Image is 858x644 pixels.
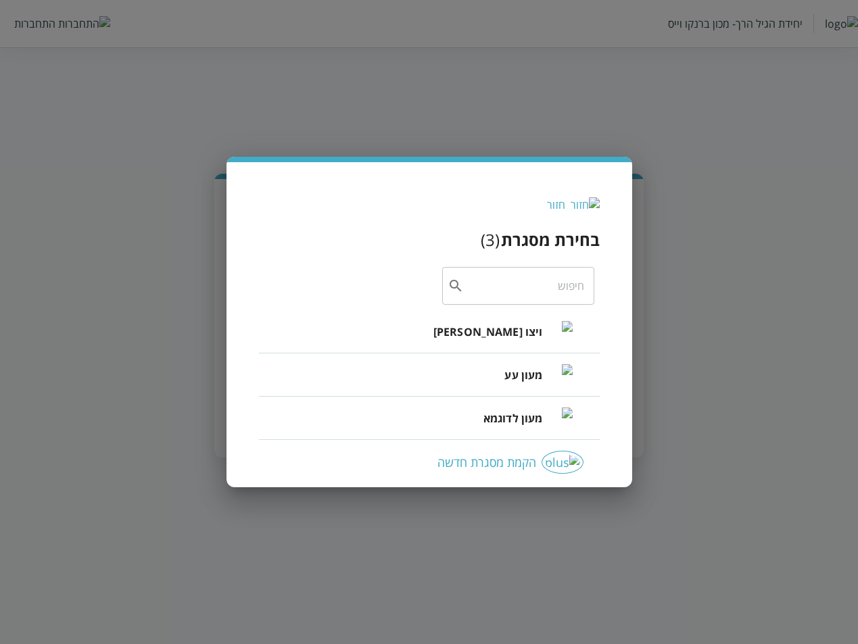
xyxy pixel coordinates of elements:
[483,410,543,426] span: מעון לדוגמא
[571,197,600,212] img: חזור
[275,451,583,474] div: הקמת מסגרת חדשה
[504,367,542,383] span: מעון עע
[464,267,585,305] input: חיפוש
[542,451,583,474] img: plus
[501,228,600,251] h3: בחירת מסגרת
[551,407,573,429] img: מעון לדוגמא
[551,321,573,343] img: ויצו רפפורט
[433,324,543,340] span: ויצו [PERSON_NAME]
[551,364,573,386] img: מעון עע
[481,228,500,251] div: ( 3 )
[547,197,565,212] div: חזור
